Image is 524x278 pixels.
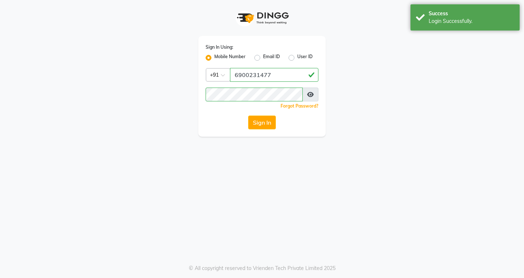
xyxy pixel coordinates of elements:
label: Mobile Number [214,53,246,62]
img: logo1.svg [233,7,291,29]
div: Success [429,10,514,17]
button: Sign In [248,116,276,129]
div: Login Successfully. [429,17,514,25]
label: Email ID [263,53,280,62]
input: Username [230,68,318,82]
label: Sign In Using: [206,44,233,51]
input: Username [206,88,303,101]
label: User ID [297,53,313,62]
a: Forgot Password? [281,103,318,109]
